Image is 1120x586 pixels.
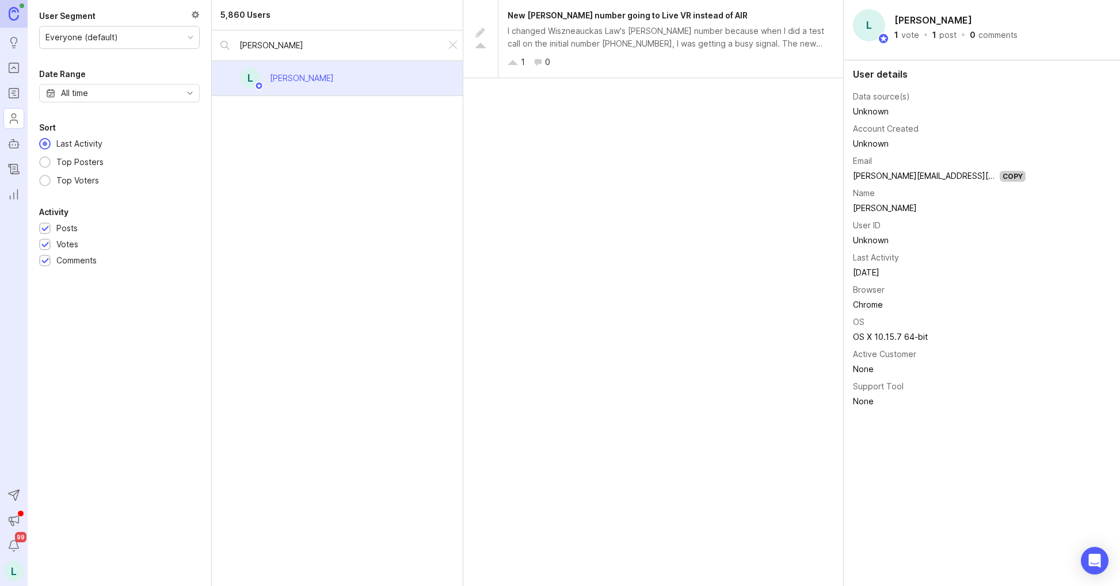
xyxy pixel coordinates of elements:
[220,9,271,21] div: 5,860 Users
[939,31,957,39] div: post
[3,535,24,556] button: Notifications
[51,137,108,150] div: Last Activity
[521,56,525,68] div: 1
[853,70,1111,79] div: User details
[853,234,1026,247] div: Unknown
[853,395,1026,408] div: None
[901,31,919,39] div: vote
[240,68,261,89] div: L
[853,9,885,41] div: L
[853,380,904,393] div: Support Tool
[255,82,264,90] img: member badge
[56,254,97,267] div: Comments
[853,187,875,200] div: Name
[508,10,748,20] span: New [PERSON_NAME] number going to Live VR instead of AIR
[932,31,936,39] div: 1
[853,90,910,103] div: Data source(s)
[51,174,105,187] div: Top Voters
[978,31,1018,39] div: comments
[3,159,24,179] a: Changelog
[545,56,550,68] div: 0
[3,184,24,205] a: Reporting
[853,122,919,135] div: Account Created
[45,31,118,44] div: Everyone (default)
[51,156,109,168] div: Top Posters
[853,348,916,361] div: Active Customer
[56,238,78,251] div: Votes
[894,31,898,39] div: 1
[853,104,1026,119] td: Unknown
[853,155,872,167] div: Email
[3,133,24,154] a: Autopilot
[878,33,889,44] img: member badge
[853,316,864,328] div: OS
[3,58,24,78] a: Portal
[853,297,1026,312] td: Chrome
[239,39,437,52] input: Search by name...
[853,284,885,296] div: Browser
[853,137,1026,150] div: Unknown
[853,171,1113,181] a: [PERSON_NAME][EMAIL_ADDRESS][PERSON_NAME][PERSON_NAME]
[9,7,19,20] img: Canny Home
[39,67,86,81] div: Date Range
[892,12,974,29] h2: [PERSON_NAME]
[3,485,24,505] button: Send to Autopilot
[39,9,96,23] div: User Segment
[3,510,24,531] button: Announcements
[15,532,26,542] span: 99
[39,205,68,219] div: Activity
[3,561,24,581] button: L
[3,32,24,53] a: Ideas
[270,72,334,85] div: [PERSON_NAME]
[923,31,929,39] div: ·
[1081,547,1108,574] div: Open Intercom Messenger
[853,363,1026,376] div: None
[3,83,24,104] a: Roadmaps
[61,87,88,99] div: All time
[853,219,881,232] div: User ID
[39,121,56,135] div: Sort
[56,222,78,235] div: Posts
[853,330,1026,344] td: OS X 10.15.7 64-bit
[960,31,966,39] div: ·
[508,25,834,50] div: I changed Wiszneauckas Law's [PERSON_NAME] number because when I did a test call on the initial n...
[1000,171,1026,182] div: Copy
[853,267,879,277] time: [DATE]
[853,251,899,264] div: Last Activity
[970,31,976,39] div: 0
[181,89,199,98] svg: toggle icon
[3,108,24,129] a: Users
[853,201,1026,216] td: [PERSON_NAME]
